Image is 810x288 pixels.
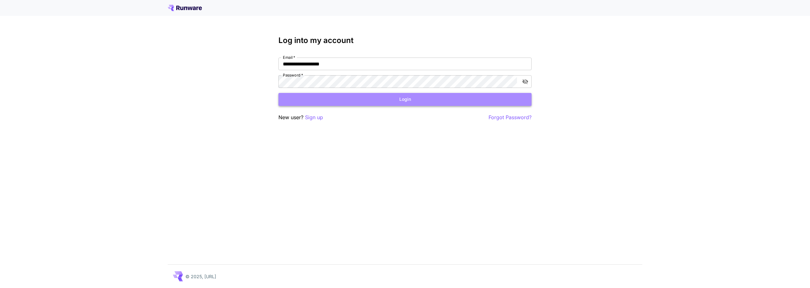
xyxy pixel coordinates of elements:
button: Login [278,93,532,106]
button: Forgot Password? [489,113,532,121]
button: toggle password visibility [520,76,531,87]
label: Email [283,55,295,60]
h3: Log into my account [278,36,532,45]
p: © 2025, [URL] [185,273,216,280]
label: Password [283,72,303,78]
button: Sign up [305,113,323,121]
p: New user? [278,113,323,121]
